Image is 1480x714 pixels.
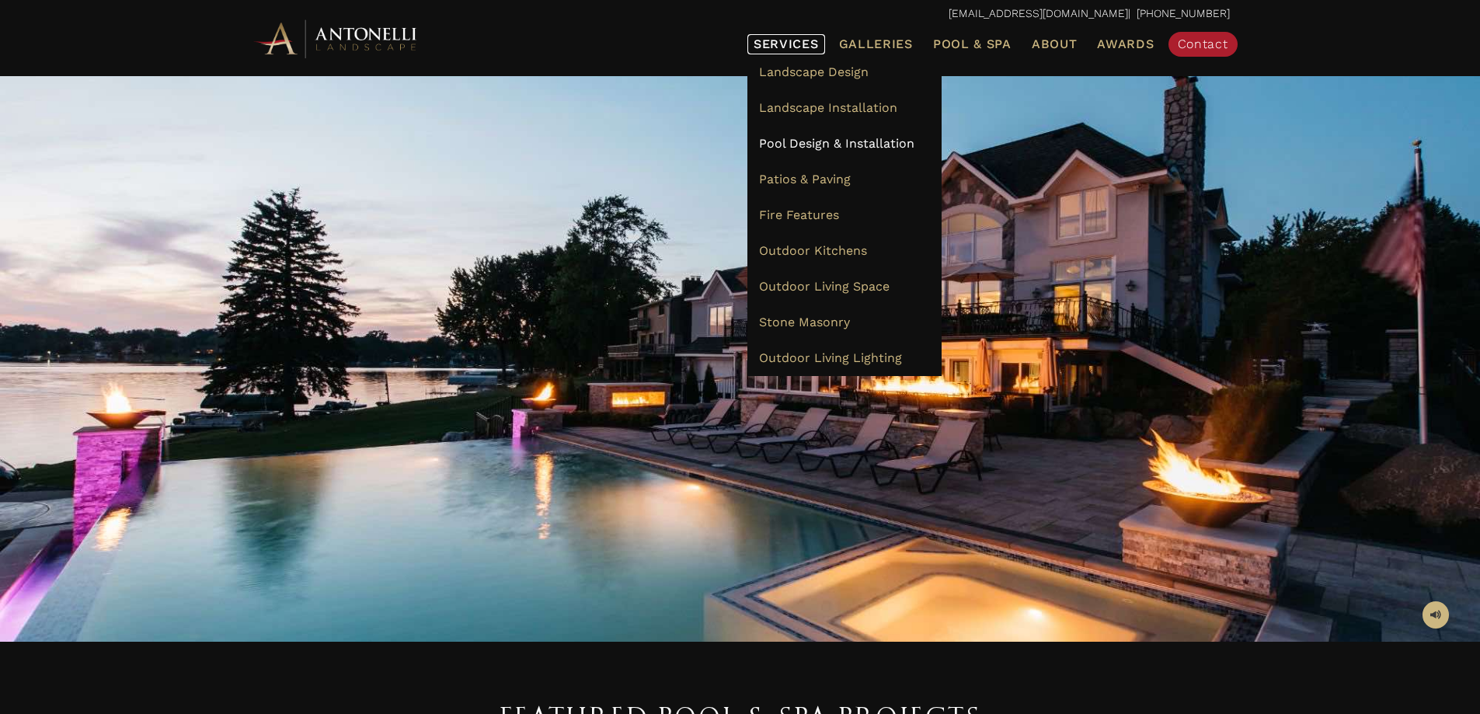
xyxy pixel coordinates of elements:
[747,126,942,162] a: Pool Design & Installation
[759,315,850,329] span: Stone Masonry
[933,37,1012,51] span: Pool & Spa
[1032,38,1078,51] span: About
[747,233,942,269] a: Outdoor Kitchens
[759,136,914,151] span: Pool Design & Installation
[839,37,913,51] span: Galleries
[759,279,890,294] span: Outdoor Living Space
[759,100,897,115] span: Landscape Installation
[759,172,851,186] span: Patios & Paving
[1091,34,1160,54] a: Awards
[747,197,942,233] a: Fire Features
[949,7,1128,19] a: [EMAIL_ADDRESS][DOMAIN_NAME]
[1168,32,1238,57] a: Contact
[251,4,1230,24] p: | [PHONE_NUMBER]
[747,162,942,197] a: Patios & Paving
[251,17,422,60] img: Antonelli Horizontal Logo
[833,34,919,54] a: Galleries
[759,243,867,258] span: Outdoor Kitchens
[747,34,825,54] a: Services
[747,340,942,376] a: Outdoor Living Lighting
[747,269,942,305] a: Outdoor Living Space
[759,207,839,222] span: Fire Features
[747,90,942,126] a: Landscape Installation
[747,305,942,340] a: Stone Masonry
[1097,37,1154,51] span: Awards
[1026,34,1084,54] a: About
[927,34,1018,54] a: Pool & Spa
[759,350,902,365] span: Outdoor Living Lighting
[1178,37,1228,51] span: Contact
[754,38,819,51] span: Services
[759,64,869,79] span: Landscape Design
[747,54,942,90] a: Landscape Design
